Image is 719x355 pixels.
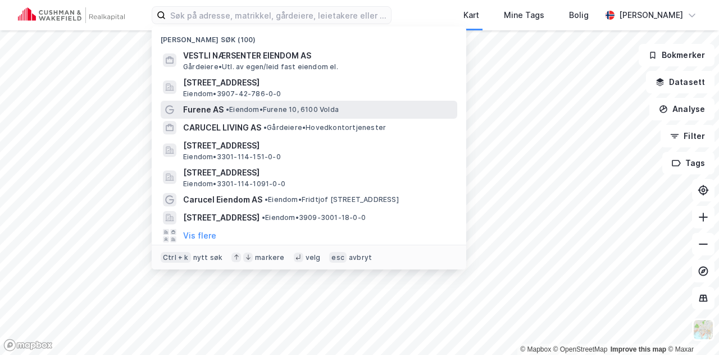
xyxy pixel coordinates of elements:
a: Mapbox homepage [3,339,53,352]
span: [STREET_ADDRESS] [183,166,453,179]
button: Bokmerker [639,44,715,66]
div: nytt søk [193,253,223,262]
div: markere [255,253,284,262]
span: • [262,213,265,222]
button: Filter [661,125,715,147]
div: Kontrollprogram for chat [663,301,719,355]
span: • [263,123,267,132]
div: avbryt [349,253,372,262]
span: Eiendom • Fridtjof [STREET_ADDRESS] [265,195,399,204]
div: esc [329,252,347,263]
span: Eiendom • 3301-114-1091-0-0 [183,179,285,188]
a: Improve this map [611,345,666,353]
button: Analyse [649,98,715,120]
span: Gårdeiere • Hovedkontortjenester [263,123,386,132]
span: [STREET_ADDRESS] [183,76,453,89]
a: OpenStreetMap [553,345,608,353]
div: Ctrl + k [161,252,191,263]
span: VESTLI NÆRSENTER EIENDOM AS [183,49,453,62]
iframe: Chat Widget [663,301,719,355]
span: [STREET_ADDRESS] [183,211,260,224]
button: Vis flere [183,229,216,242]
span: Gårdeiere • Utl. av egen/leid fast eiendom el. [183,62,338,71]
span: [STREET_ADDRESS] [183,139,453,152]
span: • [265,195,268,204]
div: velg [306,253,321,262]
span: Furene AS [183,103,224,116]
button: Datasett [646,71,715,93]
a: Mapbox [520,345,551,353]
span: Carucel Eiendom AS [183,193,262,206]
div: [PERSON_NAME] [619,8,683,22]
input: Søk på adresse, matrikkel, gårdeiere, leietakere eller personer [166,7,391,24]
button: Tags [662,152,715,174]
span: Eiendom • 3301-114-151-0-0 [183,152,281,161]
span: Eiendom • Furene 10, 6100 Volda [226,105,339,114]
span: Eiendom • 3909-3001-18-0-0 [262,213,366,222]
div: Kart [463,8,479,22]
img: cushman-wakefield-realkapital-logo.202ea83816669bd177139c58696a8fa1.svg [18,7,125,23]
span: • [226,105,229,114]
div: [PERSON_NAME] søk (100) [152,26,466,47]
div: Bolig [569,8,589,22]
span: Eiendom • 3907-42-786-0-0 [183,89,281,98]
span: CARUCEL LIVING AS [183,121,261,134]
div: Mine Tags [504,8,544,22]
